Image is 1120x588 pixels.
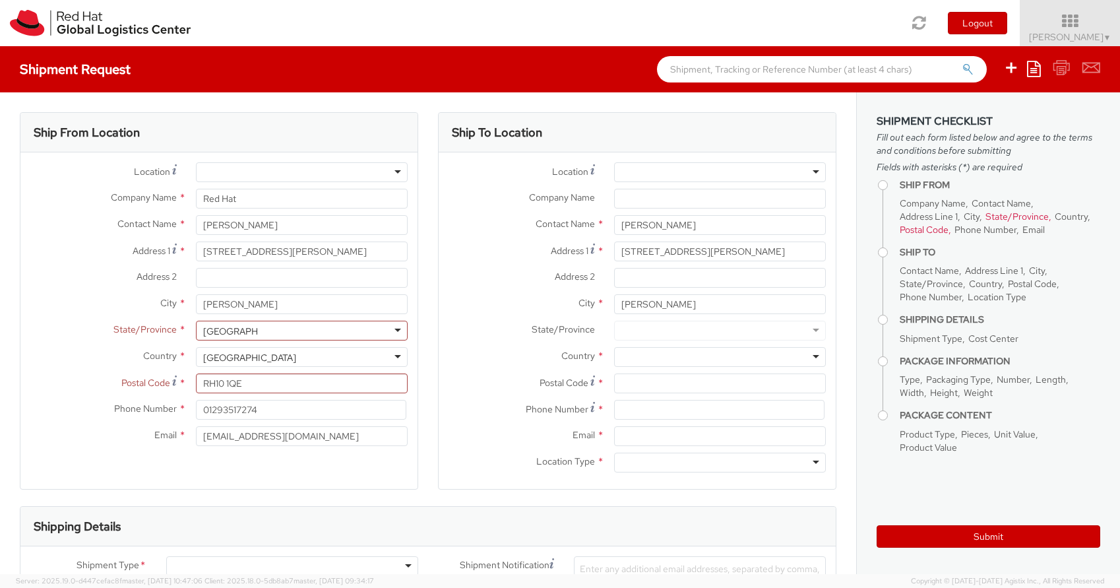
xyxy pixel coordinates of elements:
[1055,211,1088,222] span: Country
[294,576,374,585] span: master, [DATE] 09:34:17
[526,403,588,415] span: Phone Number
[900,374,920,385] span: Type
[900,180,1100,190] h4: Ship From
[34,520,121,533] h3: Shipping Details
[203,351,296,364] div: [GEOGRAPHIC_DATA]
[900,211,958,222] span: Address Line 1
[964,211,980,222] span: City
[204,576,374,585] span: Client: 2025.18.0-5db8ab7
[111,191,177,203] span: Company Name
[460,558,549,572] span: Shipment Notification
[972,197,1031,209] span: Contact Name
[997,374,1030,385] span: Number
[34,126,140,139] h3: Ship From Location
[536,218,595,230] span: Contact Name
[926,374,991,385] span: Packaging Type
[77,558,139,573] span: Shipment Type
[900,224,949,236] span: Postal Code
[968,333,1018,344] span: Cost Center
[114,403,177,414] span: Phone Number
[551,245,588,257] span: Address 1
[133,245,170,257] span: Address 1
[529,191,595,203] span: Company Name
[900,197,966,209] span: Company Name
[1008,278,1057,290] span: Postal Code
[16,576,202,585] span: Server: 2025.19.0-d447cefac8f
[578,297,595,309] span: City
[877,525,1100,548] button: Submit
[134,166,170,178] span: Location
[954,224,1016,236] span: Phone Number
[117,218,177,230] span: Contact Name
[877,131,1100,157] span: Fill out each form listed below and agree to the terms and conditions before submitting
[964,387,993,399] span: Weight
[20,62,131,77] h4: Shipment Request
[969,278,1002,290] span: Country
[555,271,595,282] span: Address 2
[900,265,959,277] span: Contact Name
[452,126,542,139] h3: Ship To Location
[877,160,1100,174] span: Fields with asterisks (*) are required
[1029,265,1045,277] span: City
[1029,31,1111,43] span: [PERSON_NAME]
[900,441,957,453] span: Product Value
[900,278,963,290] span: State/Province
[10,10,191,36] img: rh-logistics-00dfa346123c4ec078e1.svg
[137,271,177,282] span: Address 2
[877,115,1100,127] h3: Shipment Checklist
[122,576,202,585] span: master, [DATE] 10:47:06
[900,356,1100,366] h4: Package Information
[900,410,1100,420] h4: Package Content
[1104,32,1111,43] span: ▼
[900,387,924,399] span: Width
[900,315,1100,325] h4: Shipping Details
[965,265,1023,277] span: Address Line 1
[994,428,1036,440] span: Unit Value
[143,350,177,362] span: Country
[900,428,955,440] span: Product Type
[121,377,170,389] span: Postal Code
[154,429,177,441] span: Email
[911,576,1104,587] span: Copyright © [DATE]-[DATE] Agistix Inc., All Rights Reserved
[948,12,1007,34] button: Logout
[961,428,988,440] span: Pieces
[540,377,588,389] span: Postal Code
[552,166,588,178] span: Location
[657,56,987,82] input: Shipment, Tracking or Reference Number (at least 4 chars)
[113,323,177,335] span: State/Province
[532,323,595,335] span: State/Province
[900,333,962,344] span: Shipment Type
[1022,224,1045,236] span: Email
[561,350,595,362] span: Country
[160,297,177,309] span: City
[900,247,1100,257] h4: Ship To
[573,429,595,441] span: Email
[536,455,595,467] span: Location Type
[900,291,962,303] span: Phone Number
[985,211,1049,222] span: State/Province
[1036,374,1066,385] span: Length
[968,291,1026,303] span: Location Type
[930,387,958,399] span: Height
